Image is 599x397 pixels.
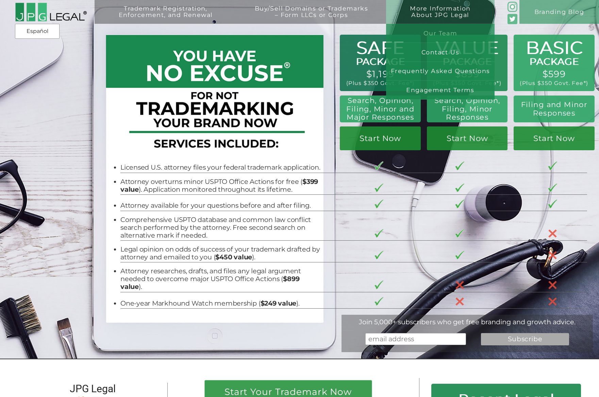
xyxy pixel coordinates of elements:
[386,81,495,100] a: Engagement Terms
[455,184,464,192] img: checkmark-border-3.png
[365,333,466,345] input: email address
[386,62,495,81] a: Frequently Asked Questions
[17,25,57,37] a: Español
[548,280,557,289] img: X-30-3.png
[70,383,116,395] span: JPG Legal
[548,200,557,208] img: checkmark-border-3.png
[455,229,464,238] img: checkmark-border-3.png
[455,200,464,208] img: checkmark-border-3.png
[120,275,299,291] b: $899 value
[15,2,87,22] img: 2016-logo-black-letters-3-r.png
[548,297,557,306] img: X-30-3.png
[375,280,383,289] img: checkmark-border-3.png
[432,97,503,122] h2: Search, Opinion, Filing, Minor Responses
[342,318,593,326] div: Join 5,000+ subscribers who get free branding and growth advice.
[375,200,383,208] img: checkmark-border-3.png
[386,24,495,43] a: Our Team
[455,251,464,260] img: checkmark-border-3.png
[237,5,386,29] a: Buy/Sell Domains or Trademarks– Form LLCs or Corps
[386,43,495,62] a: Contact Us
[120,216,322,239] li: Comprehensive USPTO database and common law conflict search performed by the attorney. Free secon...
[427,126,508,150] a: Start Now
[455,297,464,306] img: X-30-3.png
[375,161,383,170] img: checkmark-border-3.png
[548,161,557,170] img: checkmark-border-3.png
[261,299,297,307] b: $249 value
[514,126,595,150] a: Start Now
[120,163,322,171] li: Licensed U.S. attorney files your federal trademark application.
[215,253,252,261] b: $450 value
[548,184,557,192] img: checkmark-border-3.png
[375,229,383,238] img: checkmark-border-3.png
[120,299,322,307] li: One-year Markhound Watch membership ( ).
[508,14,517,24] img: Twitter_Social_Icon_Rounded_Square_Color-mid-green3-90.png
[375,251,383,260] img: checkmark-border-3.png
[375,297,383,306] img: checkmark-border-3.png
[455,280,464,289] img: X-30-3.png
[120,177,318,193] b: $399 value
[548,229,557,238] img: X-30-3.png
[508,2,517,12] img: glyph-logo_May2016-green3-90.png
[518,101,590,117] h2: Filing and Minor Responses
[340,126,421,150] a: Start Now
[344,97,417,122] h2: Search, Opinion, Filing, Minor and Major Responses
[375,184,383,192] img: checkmark-border-3.png
[548,251,557,260] img: X-30-3.png
[120,267,322,291] li: Attorney researches, drafts, and files any legal argument needed to overcome major USPTO Office A...
[455,161,464,170] img: checkmark-border-3.png
[120,178,322,193] li: Attorney overturns minor USPTO Office Actions for free ( ). Application monitored throughout its ...
[481,333,569,345] input: Subscribe
[120,245,322,261] li: Legal opinion on odds of success of your trademark drafted by attorney and emailed to you ( ).
[392,5,488,29] a: More InformationAbout JPG Legal
[120,202,322,209] li: Attorney available for your questions before and after filing.
[101,5,231,29] a: Trademark Registration,Enforcement, and Renewal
